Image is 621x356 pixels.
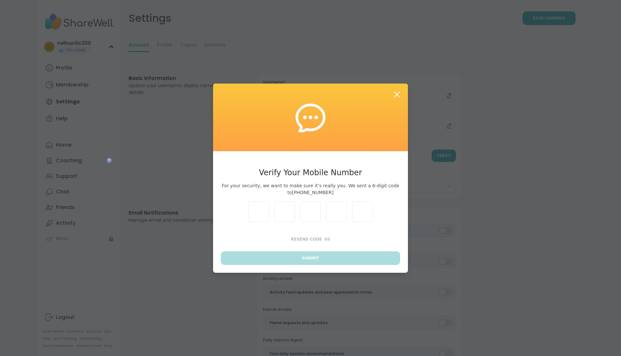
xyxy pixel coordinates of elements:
[107,158,112,163] iframe: Spotlight
[221,182,400,196] span: For your security, we want to make sure it’s really you. We sent a 6-digit code to [PHONE_NUMBER]
[324,237,330,242] span: 0 s
[221,232,400,246] button: Resend Code0s
[221,251,400,265] button: Submit
[291,237,322,242] span: Resend Code
[302,255,319,261] span: Submit
[221,167,400,178] h3: Verify Your Mobile Number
